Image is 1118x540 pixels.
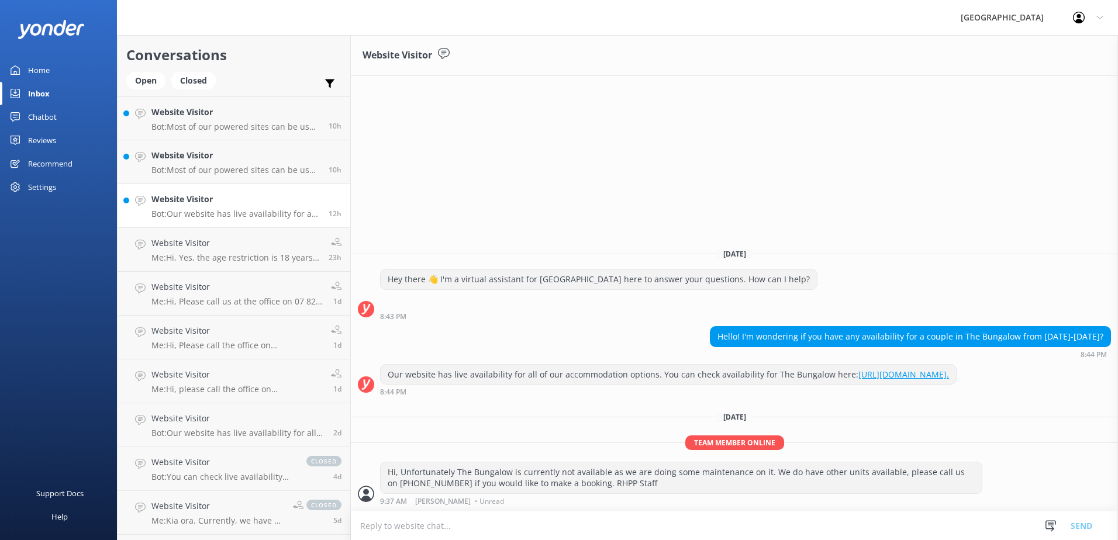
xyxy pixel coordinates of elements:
a: Website VisitorMe:Hi, Please call the office on [PHONE_NUMBER] between the hours of 8.30am and 6p... [118,316,350,359]
div: Hello! I'm wondering if you have any availability for a couple in The Bungalow from [DATE]-[DATE]? [710,327,1110,347]
div: Reviews [28,129,56,152]
span: • Unread [475,498,504,505]
a: Website VisitorBot:You can check live availability for all accommodation options on our website: ... [118,447,350,491]
h4: Website Visitor [151,281,322,293]
h4: Website Visitor [151,106,320,119]
div: Sep 16 2025 08:43pm (UTC +12:00) Pacific/Auckland [380,312,817,320]
span: Sep 11 2025 01:40pm (UTC +12:00) Pacific/Auckland [333,515,341,525]
h4: Website Visitor [151,193,320,206]
div: Support Docs [36,482,84,505]
div: Chatbot [28,105,57,129]
span: [PERSON_NAME] [415,498,471,505]
h4: Website Visitor [151,237,320,250]
span: Sep 15 2025 11:46am (UTC +12:00) Pacific/Auckland [333,384,341,394]
span: Sep 16 2025 10:17am (UTC +12:00) Pacific/Auckland [329,252,341,262]
div: Recommend [28,152,73,175]
div: Closed [171,72,216,89]
p: Me: Kia ora. Currently, we have a good amount of non-powered sites available for the specified da... [151,515,284,526]
h3: Website Visitor [363,48,432,63]
div: Help [51,505,68,528]
p: Me: Hi, Please call us at the office on 07 825 8283 between the hours of 8.30am and 6pm. Thanks R... [151,296,322,307]
p: Bot: Our website has live availability for all of our accommodation options. Please check [URL][D... [151,428,325,438]
h4: Website Visitor [151,500,284,513]
h4: Website Visitor [151,368,322,381]
h4: Website Visitor [151,324,322,337]
strong: 8:43 PM [380,313,406,320]
p: Bot: You can check live availability for all accommodation options on our website: [URL][DOMAIN_N... [151,472,295,482]
div: Sep 17 2025 09:37am (UTC +12:00) Pacific/Auckland [380,497,982,505]
a: Website VisitorBot:Most of our powered sites can be used for campervans, caravans, and tents.10h [118,96,350,140]
a: Website VisitorBot:Our website has live availability for all of our accommodation options. Please... [118,403,350,447]
span: Sep 16 2025 11:35pm (UTC +12:00) Pacific/Auckland [329,121,341,131]
a: Website VisitorBot:Our website has live availability for all of our accommodation options. You ca... [118,184,350,228]
a: Website VisitorMe:Hi, please call the office on [PHONE_NUMBER] between the hours 8.30 and 6pm to ... [118,359,350,403]
strong: 8:44 PM [380,389,406,396]
a: Website VisitorMe:Hi, Please call us at the office on 07 825 8283 between the hours of 8.30am and... [118,272,350,316]
strong: 8:44 PM [1081,351,1107,358]
h2: Conversations [126,44,341,66]
div: Open [126,72,165,89]
div: Our website has live availability for all of our accommodation options. You can check availabilit... [381,365,956,385]
div: Hey there 👋 I'm a virtual assistant for [GEOGRAPHIC_DATA] here to answer your questions. How can ... [381,269,817,289]
p: Me: Hi, please call the office on [PHONE_NUMBER] between the hours 8.30 and 6pm to discuss your r... [151,384,322,394]
p: Me: Hi, Please call the office on [PHONE_NUMBER] between the hours of 8.30am and 6pm to discuss y... [151,340,322,351]
a: [URL][DOMAIN_NAME]. [858,369,949,380]
span: closed [306,500,341,510]
a: Website VisitorMe:Kia ora. Currently, we have a good amount of non-powered sites available for th... [118,491,350,535]
span: Sep 15 2025 11:47am (UTC +12:00) Pacific/Auckland [333,340,341,350]
p: Me: Hi, Yes, the age restriction is 18 years - all guests onsite must be over 18 (ID's required) ... [151,252,320,263]
div: Home [28,58,50,82]
span: closed [306,456,341,466]
span: [DATE] [716,412,753,422]
a: Website VisitorBot:Most of our powered sites can be used for campervans, caravans, and tents.10h [118,140,350,184]
p: Bot: Most of our powered sites can be used for campervans, caravans, and tents. [151,122,320,132]
strong: 9:37 AM [380,498,407,505]
span: Sep 16 2025 11:33pm (UTC +12:00) Pacific/Auckland [329,165,341,175]
div: Sep 16 2025 08:44pm (UTC +12:00) Pacific/Auckland [380,387,957,396]
p: Bot: Most of our powered sites can be used for campervans, caravans, and tents. [151,165,320,175]
h4: Website Visitor [151,456,295,469]
h4: Website Visitor [151,149,320,162]
div: Sep 16 2025 08:44pm (UTC +12:00) Pacific/Auckland [710,350,1111,358]
span: Sep 14 2025 02:34pm (UTC +12:00) Pacific/Auckland [333,428,341,438]
div: Inbox [28,82,50,105]
p: Bot: Our website has live availability for all of our accommodation options. You can check availa... [151,209,320,219]
span: Sep 15 2025 05:56pm (UTC +12:00) Pacific/Auckland [333,296,341,306]
img: yonder-white-logo.png [18,20,85,39]
span: Team member online [685,435,784,450]
span: Sep 12 2025 07:17pm (UTC +12:00) Pacific/Auckland [333,472,341,482]
span: [DATE] [716,249,753,259]
a: Closed [171,74,222,86]
span: Sep 16 2025 08:44pm (UTC +12:00) Pacific/Auckland [329,209,341,219]
div: Hi, Unfortunately The Bungalow is currently not available as we are doing some maintenance on it.... [381,462,982,493]
a: Website VisitorMe:Hi, Yes, the age restriction is 18 years - all guests onsite must be over 18 (I... [118,228,350,272]
a: Open [126,74,171,86]
h4: Website Visitor [151,412,325,425]
div: Settings [28,175,56,199]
